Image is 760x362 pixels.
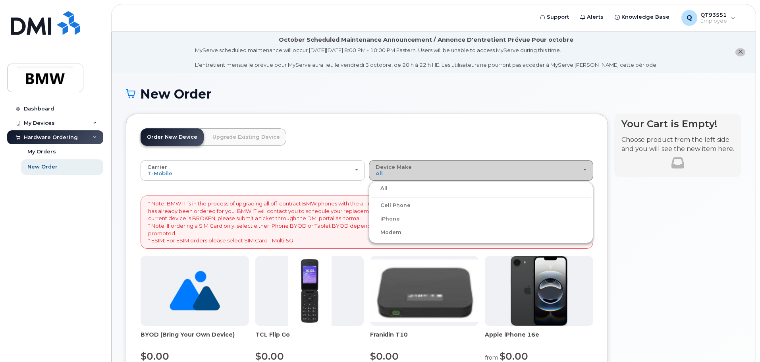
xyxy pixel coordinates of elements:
p: Choose product from the left side and you will see the new item here. [621,136,734,154]
label: All [371,184,388,193]
span: $0.00 [500,350,528,362]
div: Apple iPhone 16e [485,331,593,347]
div: MyServe scheduled maintenance will occur [DATE][DATE] 8:00 PM - 10:00 PM Eastern. Users will be u... [195,46,658,69]
a: Order New Device [141,128,204,146]
div: Franklin T10 [370,331,478,347]
h1: New Order [126,87,741,101]
span: $0.00 [255,350,284,362]
span: $0.00 [370,350,399,362]
span: Carrier [147,164,167,170]
button: Carrier T-Mobile [141,160,365,181]
small: from [485,354,498,361]
img: iphone16e.png [511,256,568,326]
button: close notification [735,48,745,56]
button: Device Make All [369,160,593,181]
label: Cell Phone [371,201,411,210]
img: TCL_FLIP_MODE.jpg [288,256,332,326]
iframe: Messenger Launcher [725,327,754,356]
div: October Scheduled Maintenance Announcement / Annonce D'entretient Prévue Pour octobre [279,36,573,44]
img: no_image_found-2caef05468ed5679b831cfe6fc140e25e0c280774317ffc20a367ab7fd17291e.png [170,256,220,326]
span: Device Make [376,164,412,170]
span: $0.00 [141,350,169,362]
span: T-Mobile [147,170,172,176]
p: * Note: BMW IT is in the process of upgrading all off-contract BMW phones with the all-new iPhone... [148,200,586,244]
a: Upgrade Existing Device [206,128,286,146]
div: BYOD (Bring Your Own Device) [141,331,249,347]
img: t10.jpg [370,259,478,322]
span: All [376,170,383,176]
h4: Your Cart is Empty! [621,118,734,129]
div: TCL Flip Go [255,331,364,347]
label: Modem [371,228,401,237]
label: iPhone [371,214,400,224]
